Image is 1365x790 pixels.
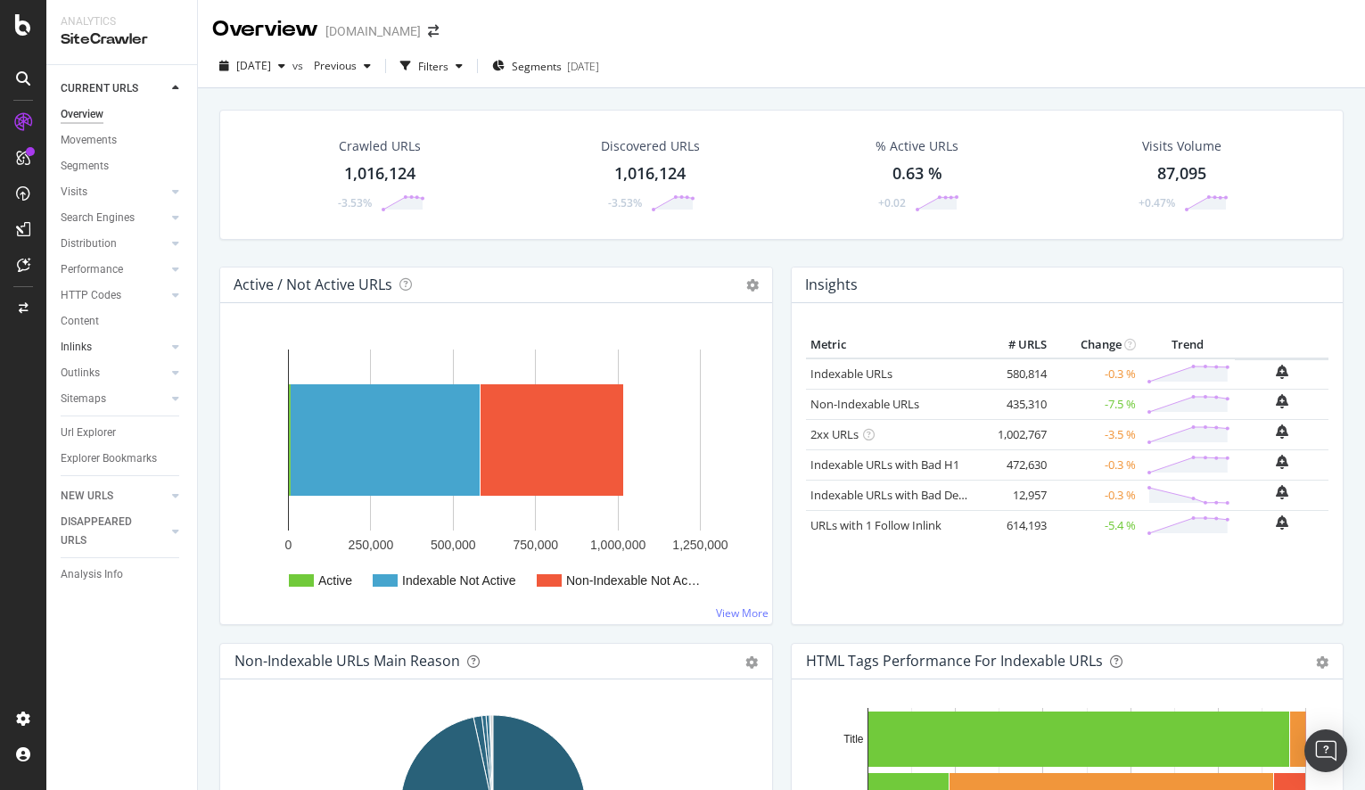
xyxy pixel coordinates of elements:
[810,487,1005,503] a: Indexable URLs with Bad Description
[810,366,892,382] a: Indexable URLs
[61,14,183,29] div: Analytics
[61,183,87,202] div: Visits
[307,52,378,80] button: Previous
[234,332,751,610] svg: A chart.
[344,162,415,185] div: 1,016,124
[1051,332,1140,358] th: Change
[1276,365,1288,379] div: bell-plus
[614,162,686,185] div: 1,016,124
[61,390,106,408] div: Sitemaps
[980,480,1051,510] td: 12,957
[339,137,421,155] div: Crawled URLs
[428,25,439,37] div: arrow-right-arrow-left
[61,513,151,550] div: DISAPPEARED URLS
[61,424,185,442] a: Url Explorer
[980,449,1051,480] td: 472,630
[810,396,919,412] a: Non-Indexable URLs
[1276,455,1288,469] div: bell-plus
[61,131,185,150] a: Movements
[876,137,958,155] div: % Active URLs
[236,58,271,73] span: 2025 Aug. 25th
[292,58,307,73] span: vs
[61,105,103,124] div: Overview
[1051,419,1140,449] td: -3.5 %
[61,131,117,150] div: Movements
[513,538,558,552] text: 750,000
[61,364,100,383] div: Outlinks
[810,517,942,533] a: URLs with 1 Follow Inlink
[61,449,157,468] div: Explorer Bookmarks
[892,162,942,185] div: 0.63 %
[805,273,858,297] h4: Insights
[61,513,167,550] a: DISAPPEARED URLS
[61,157,185,176] a: Segments
[61,338,92,357] div: Inlinks
[61,105,185,124] a: Overview
[234,273,392,297] h4: Active / Not Active URLs
[806,332,980,358] th: Metric
[61,312,99,331] div: Content
[843,733,864,745] text: Title
[1051,449,1140,480] td: -0.3 %
[61,390,167,408] a: Sitemaps
[61,183,167,202] a: Visits
[234,652,460,670] div: Non-Indexable URLs Main Reason
[806,652,1103,670] div: HTML Tags Performance for Indexable URLs
[878,195,906,210] div: +0.02
[745,656,758,669] div: gear
[338,195,372,210] div: -3.53%
[1276,485,1288,499] div: bell-plus
[61,565,185,584] a: Analysis Info
[980,419,1051,449] td: 1,002,767
[61,157,109,176] div: Segments
[601,137,700,155] div: Discovered URLs
[1142,137,1221,155] div: Visits Volume
[212,52,292,80] button: [DATE]
[61,312,185,331] a: Content
[61,260,167,279] a: Performance
[1276,515,1288,530] div: bell-plus
[512,59,562,74] span: Segments
[1051,358,1140,390] td: -0.3 %
[716,605,769,621] a: View More
[431,538,476,552] text: 500,000
[1276,394,1288,408] div: bell-plus
[810,426,859,442] a: 2xx URLs
[672,538,728,552] text: 1,250,000
[61,209,167,227] a: Search Engines
[402,573,516,588] text: Indexable Not Active
[1139,195,1175,210] div: +0.47%
[393,52,470,80] button: Filters
[1051,510,1140,540] td: -5.4 %
[1140,332,1235,358] th: Trend
[485,52,606,80] button: Segments[DATE]
[980,358,1051,390] td: 580,814
[566,573,700,588] text: Non-Indexable Not Ac…
[212,14,318,45] div: Overview
[980,389,1051,419] td: 435,310
[325,22,421,40] div: [DOMAIN_NAME]
[61,364,167,383] a: Outlinks
[61,235,167,253] a: Distribution
[1316,656,1328,669] div: gear
[61,79,167,98] a: CURRENT URLS
[746,279,759,292] i: Options
[61,209,135,227] div: Search Engines
[980,332,1051,358] th: # URLS
[1276,424,1288,439] div: bell-plus
[318,573,352,588] text: Active
[61,286,167,305] a: HTTP Codes
[418,59,448,74] div: Filters
[285,538,292,552] text: 0
[1051,480,1140,510] td: -0.3 %
[567,59,599,74] div: [DATE]
[1304,729,1347,772] div: Open Intercom Messenger
[1157,162,1206,185] div: 87,095
[61,487,167,506] a: NEW URLS
[1051,389,1140,419] td: -7.5 %
[61,338,167,357] a: Inlinks
[810,457,959,473] a: Indexable URLs with Bad H1
[61,565,123,584] div: Analysis Info
[61,286,121,305] div: HTTP Codes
